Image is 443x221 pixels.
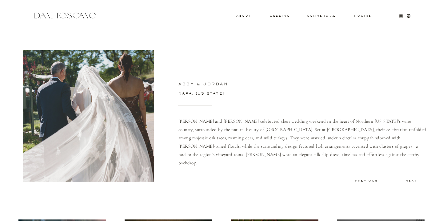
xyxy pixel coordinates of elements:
a: commercial [307,14,335,17]
a: wedding [270,14,290,17]
a: About [236,14,250,17]
a: previous [351,179,382,182]
a: Inquire [352,14,372,18]
a: next [396,179,426,182]
h3: abby & jordan [178,82,369,88]
a: napa, [US_STATE] [178,92,301,97]
p: [PERSON_NAME] and [PERSON_NAME] celebrated their wedding weekend in the heart of Northern [US_STA... [178,117,426,174]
